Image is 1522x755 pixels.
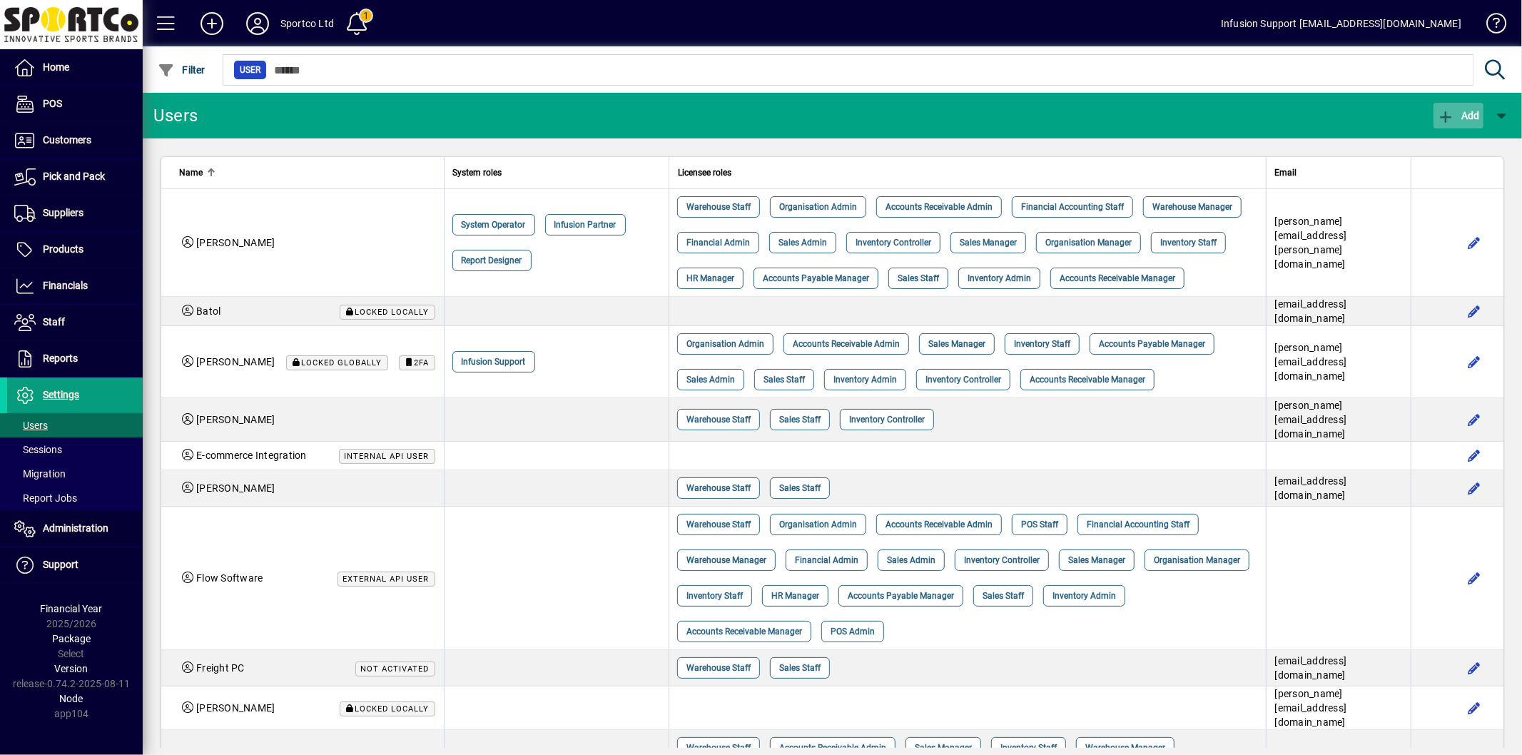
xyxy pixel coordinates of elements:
span: Accounts Payable Manager [1099,337,1205,351]
a: Products [7,232,143,268]
span: Sales Manager [960,235,1017,250]
a: Migration [7,462,143,486]
a: Support [7,547,143,583]
span: Inventory Staff [1014,337,1070,351]
span: HR Manager [771,589,819,603]
span: Sales Staff [779,661,821,675]
span: Add [1437,110,1480,121]
span: External API user [343,574,430,584]
span: Settings [43,389,79,400]
span: System Operator [462,218,526,232]
span: Migration [14,468,66,480]
button: Add [189,11,235,36]
a: Staff [7,305,143,340]
span: Sales Manager [1068,553,1125,567]
button: Edit [1463,696,1486,719]
span: Inventory Admin [1052,589,1116,603]
span: Inventory Admin [968,271,1031,285]
span: 2FA [415,358,430,368]
span: POS Staff [1021,517,1058,532]
span: Accounts Receivable Admin [886,200,993,214]
a: Users [7,413,143,437]
span: System roles [453,165,502,181]
span: [PERSON_NAME] [196,237,275,248]
a: Financials [7,268,143,304]
a: Suppliers [7,196,143,231]
span: Infusion Partner [554,218,617,232]
div: Name [179,165,435,181]
a: Customers [7,123,143,158]
span: Sales Admin [686,373,735,387]
span: Batol [196,305,220,317]
button: Edit [1463,567,1486,589]
span: Locked locally [355,308,430,317]
span: Customers [43,134,91,146]
div: Sportco Ltd [280,12,334,35]
span: Inventory Controller [856,235,931,250]
span: Inventory Staff [1160,235,1217,250]
span: Report Designer [462,253,522,268]
span: Locked locally [355,704,430,714]
a: Pick and Pack [7,159,143,195]
span: Financial Year [41,603,103,614]
span: Warehouse Manager [686,553,766,567]
a: Knowledge Base [1476,3,1504,49]
span: Warehouse Manager [1152,200,1232,214]
span: [PERSON_NAME][EMAIL_ADDRESS][DOMAIN_NAME] [1275,688,1347,728]
span: Suppliers [43,207,83,218]
span: Sessions [14,444,62,455]
button: Edit [1463,477,1486,500]
button: Add [1434,103,1483,128]
app-status-label: Time-based One-time Password (TOTP) Two-factor Authentication (2FA) enabled [388,355,435,370]
span: Accounts Receivable Manager [1060,271,1175,285]
span: [PERSON_NAME][EMAIL_ADDRESS][DOMAIN_NAME] [1275,342,1347,382]
span: Organisation Manager [1154,553,1240,567]
span: Financial Accounting Staff [1021,200,1124,214]
span: Filter [158,64,206,76]
span: Sales Staff [779,412,821,427]
span: [PERSON_NAME][EMAIL_ADDRESS][DOMAIN_NAME] [1275,400,1347,440]
a: Report Jobs [7,486,143,510]
span: Infusion Support [462,355,526,369]
div: Users [153,104,214,127]
span: [EMAIL_ADDRESS][DOMAIN_NAME] [1275,475,1347,501]
span: Reports [43,353,78,364]
span: Warehouse Staff [686,741,751,755]
span: Accounts Receivable Manager [686,624,802,639]
span: Name [179,165,203,181]
span: HR Manager [686,271,734,285]
span: Financial Accounting Staff [1087,517,1189,532]
span: Support [43,559,78,570]
span: Inventory Staff [1000,741,1057,755]
span: Sales Admin [887,553,935,567]
a: Home [7,50,143,86]
span: Freight PC [196,662,245,674]
span: Sales Staff [898,271,939,285]
span: Accounts Receivable Manager [1030,373,1145,387]
span: Products [43,243,83,255]
span: Organisation Manager [1045,235,1132,250]
span: Accounts Payable Manager [763,271,869,285]
button: Edit [1463,350,1486,373]
span: POS Admin [831,624,875,639]
span: Staff [43,316,65,328]
span: [PERSON_NAME] [196,356,275,368]
span: Administration [43,522,108,534]
span: Accounts Payable Manager [848,589,954,603]
a: Sessions [7,437,143,462]
span: Sales Manager [915,741,972,755]
a: POS [7,86,143,122]
span: Warehouse Staff [686,661,751,675]
button: Profile [235,11,280,36]
span: Sales Admin [778,235,827,250]
span: POS [43,98,62,109]
button: Edit [1463,231,1486,254]
span: [EMAIL_ADDRESS][DOMAIN_NAME] [1275,298,1347,324]
span: Email [1275,165,1297,181]
span: [PERSON_NAME] [196,414,275,425]
span: Organisation Admin [686,337,764,351]
span: [PERSON_NAME][EMAIL_ADDRESS][PERSON_NAME][DOMAIN_NAME] [1275,216,1347,270]
span: Sales Staff [763,373,805,387]
span: Warehouse Staff [686,481,751,495]
button: Edit [1463,445,1486,467]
